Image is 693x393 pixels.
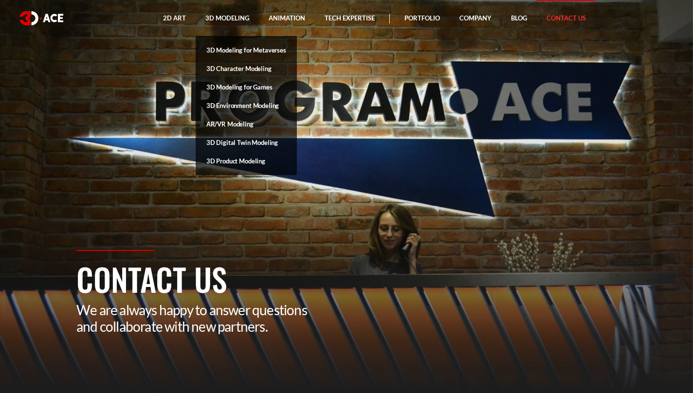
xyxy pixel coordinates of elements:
[196,133,297,152] a: 3D Digital Twin Modeling
[19,11,63,25] img: logo white
[196,41,297,59] a: 3D Modeling for Metaverses
[196,59,297,78] a: 3D Character Modeling
[196,115,297,133] a: AR/VR Modeling
[76,302,617,335] p: We are always happy to answer questions and collaborate with new partners.
[76,256,617,302] h1: Contact Us
[196,152,297,170] a: 3D Product Modeling
[196,96,297,115] a: 3D Environment Modeling
[196,78,297,96] a: 3D Modeling for Games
